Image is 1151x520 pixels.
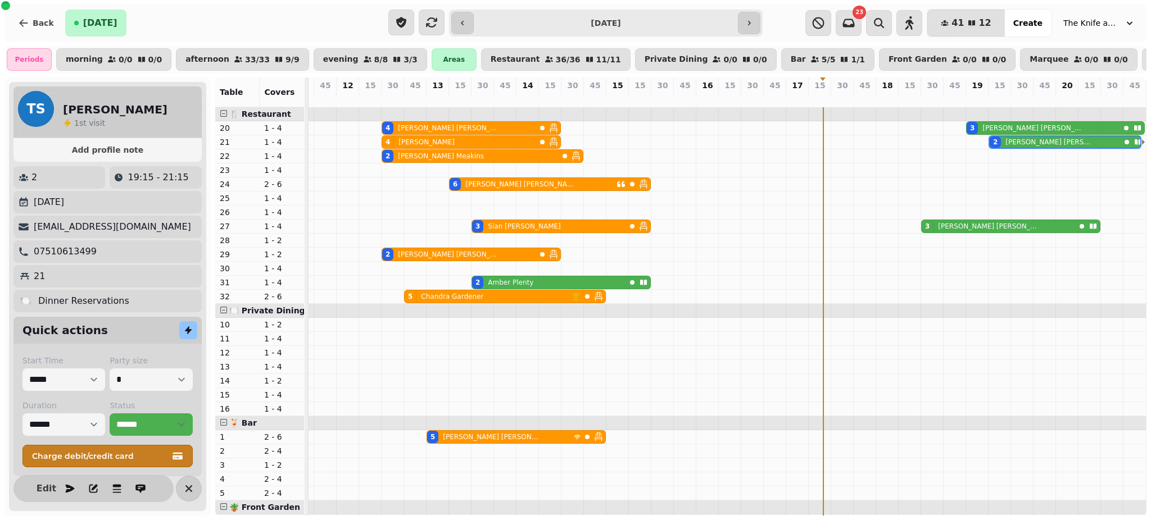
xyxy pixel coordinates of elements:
p: 30 [387,80,398,91]
span: Covers [264,88,294,97]
button: evening8/83/3 [314,48,427,71]
div: 5 [431,432,435,441]
p: 16 [220,403,255,414]
p: 30 [747,80,758,91]
p: 30 [1107,80,1117,91]
button: Front Garden0/00/0 [879,48,1016,71]
p: 1 - 4 [264,122,300,134]
p: 2 [220,445,255,457]
p: 17 [792,80,803,91]
p: 0 [883,93,892,104]
p: 45 [1039,80,1050,91]
p: 18 [882,80,892,91]
p: 0 [1063,93,1072,104]
button: Marquee0/00/0 [1020,48,1138,71]
p: 0 [793,93,802,104]
p: 30 [837,80,848,91]
div: 3 [925,222,930,231]
p: 1 - 4 [264,277,300,288]
p: 0 [1040,93,1049,104]
p: 2 - 4 [264,487,300,499]
p: 15 [612,80,623,91]
p: [PERSON_NAME] [PERSON_NAME] [443,432,541,441]
p: [PERSON_NAME] [PERSON_NAME] [1005,138,1092,147]
p: 0 [726,93,735,104]
button: Bar5/51/1 [781,48,874,71]
p: 2 - 6 [264,179,300,190]
p: 16 [702,80,713,91]
p: 3 [220,459,255,471]
p: 0 / 0 [753,56,767,63]
p: 1 - 4 [264,221,300,232]
p: 2 - 4 [264,445,300,457]
p: 0 / 0 [1085,56,1099,63]
p: Amber Plenty [488,278,533,287]
p: 6 [456,93,465,104]
p: 31 [220,277,255,288]
p: Sian [PERSON_NAME] [488,222,560,231]
p: 45 [1129,80,1140,91]
button: Back [9,10,63,37]
p: 45 [859,80,870,91]
p: 12 [342,80,353,91]
div: Areas [432,48,477,71]
p: 1 - 4 [264,403,300,414]
button: Restaurant36/3611/11 [481,48,631,71]
p: 1 - 4 [264,361,300,372]
p: 30 [220,263,255,274]
p: 1 - 2 [264,459,300,471]
label: Status [110,400,192,411]
p: [PERSON_NAME] [PERSON_NAME] [982,124,1085,133]
p: 0 [815,93,824,104]
p: 5 [220,487,255,499]
label: Party size [110,355,192,366]
div: 2 [475,278,480,287]
p: [DATE] [34,195,64,209]
div: 5 [408,292,413,301]
p: 0 [636,93,645,104]
p: 0 [1085,93,1094,104]
p: 14 [220,375,255,386]
p: 1 - 4 [264,193,300,204]
button: Edit [35,477,57,500]
p: 25 [220,193,255,204]
p: 5 / 5 [822,56,836,63]
label: Duration [22,400,105,411]
button: 4112 [927,10,1005,37]
p: 0 / 0 [963,56,977,63]
p: morning [66,55,103,64]
p: 21 [34,270,45,283]
p: 3 / 3 [404,56,418,63]
span: 🍹 Bar [229,418,257,427]
p: 0 [366,93,375,104]
p: 15 [545,80,555,91]
p: 20 [220,122,255,134]
p: 0 / 0 [148,56,162,63]
p: 1 / 1 [851,56,865,63]
p: 1 - 2 [264,375,300,386]
p: 0 / 0 [1114,56,1128,63]
p: 45 [590,80,600,91]
p: 2 - 6 [264,431,300,443]
p: 30 [657,80,668,91]
div: 4 [386,124,390,133]
h2: [PERSON_NAME] [63,102,167,117]
p: 0 [681,93,690,104]
p: 15 [814,80,825,91]
p: 33 / 33 [245,56,270,63]
p: 0 [613,93,622,104]
p: 0 [343,93,352,104]
p: 11 [220,333,255,344]
p: 0 [658,93,667,104]
p: Bar [791,55,806,64]
label: Start Time [22,355,105,366]
button: Charge debit/credit card [22,445,193,467]
p: 1 - 4 [264,263,300,274]
p: 2 [995,93,1004,104]
p: 26 [220,207,255,218]
p: [PERSON_NAME] [PERSON_NAME] [938,222,1041,231]
p: 0 [703,93,712,104]
p: 15 [455,80,465,91]
p: [PERSON_NAME] Meakins [398,152,484,161]
span: 🍽️ Private Dining [229,306,305,315]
